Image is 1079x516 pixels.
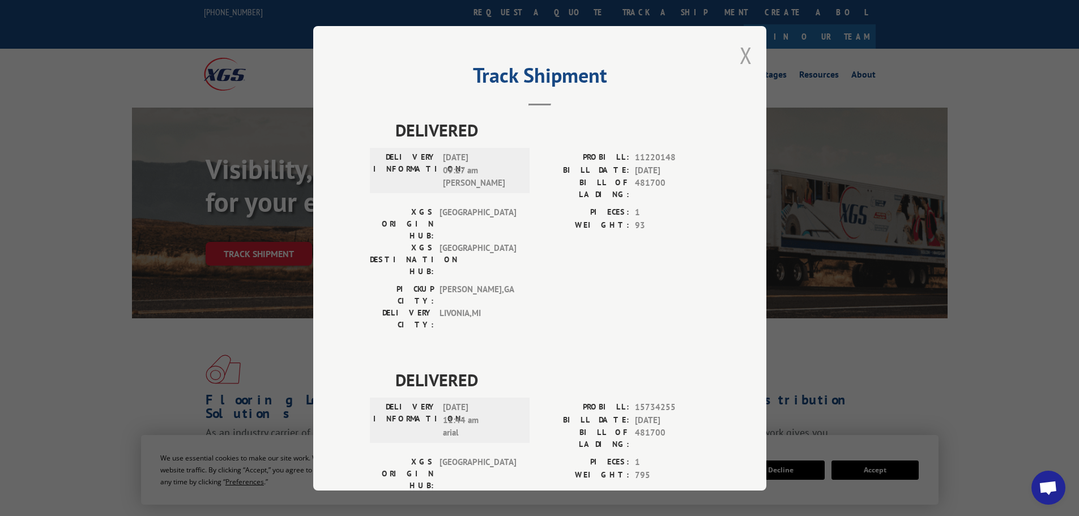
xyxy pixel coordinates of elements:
[440,307,516,331] span: LIVONIA , MI
[395,367,710,393] span: DELIVERED
[540,413,629,427] label: BILL DATE:
[443,401,519,440] span: [DATE] 11:44 am arial
[635,151,710,164] span: 11220148
[740,40,752,70] button: Close modal
[540,177,629,201] label: BILL OF LADING:
[540,219,629,232] label: WEIGHT:
[443,151,519,190] span: [DATE] 09:27 am [PERSON_NAME]
[370,206,434,242] label: XGS ORIGIN HUB:
[540,206,629,219] label: PIECES:
[370,283,434,307] label: PICKUP CITY:
[370,456,434,492] label: XGS ORIGIN HUB:
[440,242,516,278] span: [GEOGRAPHIC_DATA]
[540,427,629,450] label: BILL OF LADING:
[540,468,629,481] label: WEIGHT:
[440,456,516,492] span: [GEOGRAPHIC_DATA]
[635,456,710,469] span: 1
[370,307,434,331] label: DELIVERY CITY:
[540,151,629,164] label: PROBILL:
[635,468,710,481] span: 795
[440,283,516,307] span: [PERSON_NAME] , GA
[635,206,710,219] span: 1
[540,456,629,469] label: PIECES:
[635,219,710,232] span: 93
[370,67,710,89] h2: Track Shipment
[370,242,434,278] label: XGS DESTINATION HUB:
[440,206,516,242] span: [GEOGRAPHIC_DATA]
[1031,471,1065,505] div: Open chat
[540,401,629,414] label: PROBILL:
[373,401,437,440] label: DELIVERY INFORMATION:
[635,177,710,201] span: 481700
[635,401,710,414] span: 15734255
[395,117,710,143] span: DELIVERED
[540,164,629,177] label: BILL DATE:
[373,151,437,190] label: DELIVERY INFORMATION:
[635,427,710,450] span: 481700
[635,413,710,427] span: [DATE]
[635,164,710,177] span: [DATE]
